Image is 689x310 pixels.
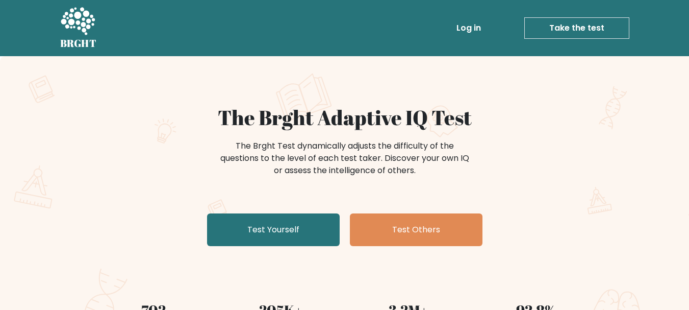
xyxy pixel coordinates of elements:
[217,140,472,177] div: The Brght Test dynamically adjusts the difficulty of the questions to the level of each test take...
[96,105,594,130] h1: The Brght Adaptive IQ Test
[60,37,97,50] h5: BRGHT
[207,213,340,246] a: Test Yourself
[60,4,97,52] a: BRGHT
[350,213,482,246] a: Test Others
[524,17,629,39] a: Take the test
[452,18,485,38] a: Log in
